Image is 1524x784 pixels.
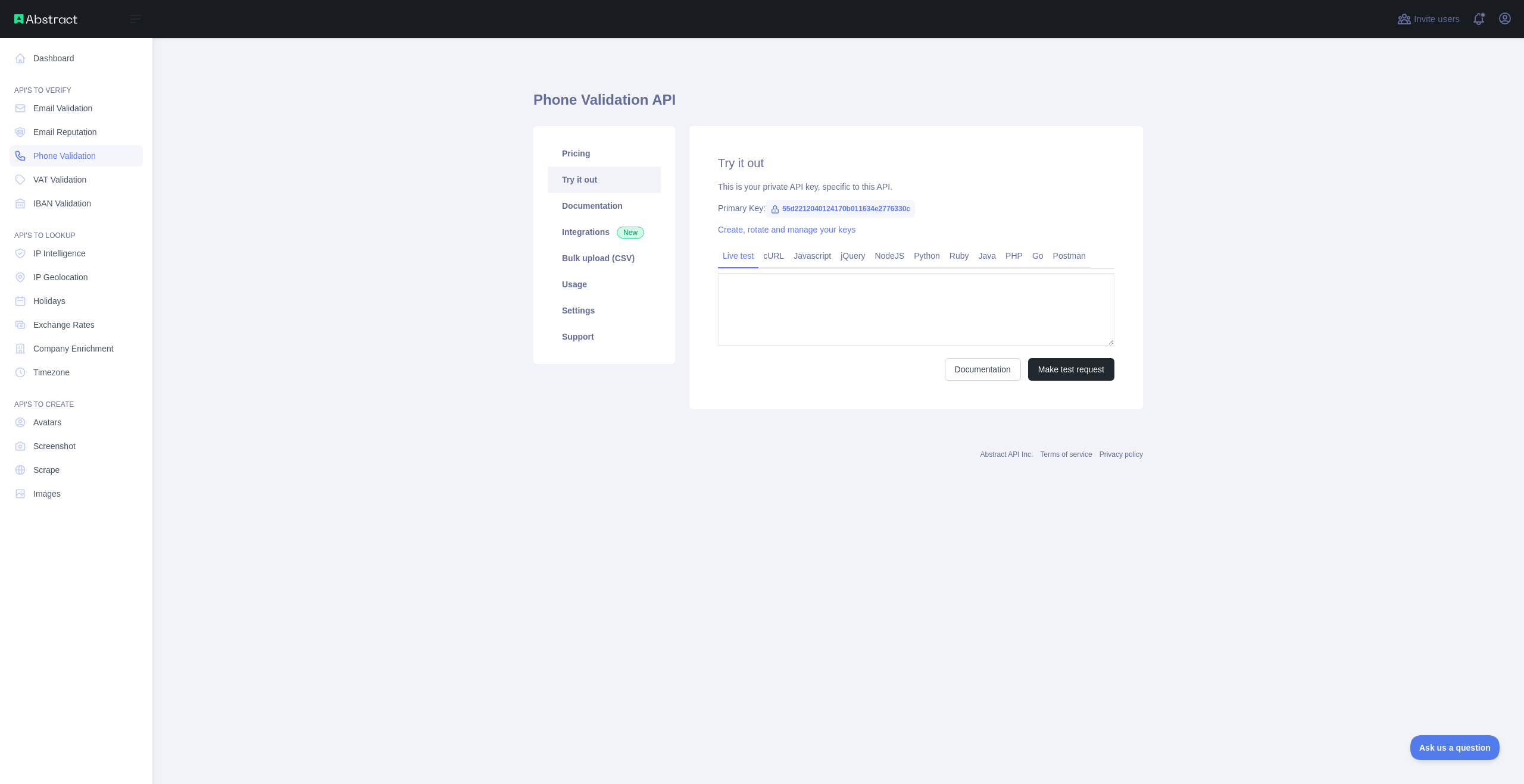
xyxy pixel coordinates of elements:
h1: Phone Validation API [533,90,1143,119]
span: IP Geolocation [33,271,88,283]
a: Ruby [945,246,974,265]
a: cURL [758,246,789,265]
a: Email Validation [10,98,143,119]
span: New [617,227,644,239]
a: Email Reputation [10,121,143,143]
div: API'S TO CREATE [10,385,143,409]
a: jQuery [836,246,870,265]
span: IP Intelligence [33,247,86,259]
span: 55d2212040124170b011634e2776330c [766,200,915,218]
a: Pricing [548,140,661,167]
a: Try it out [548,167,661,193]
a: Javascript [789,246,836,265]
a: Images [10,483,143,504]
a: Java [974,246,1001,265]
div: API'S TO LOOKUP [10,217,143,240]
a: Abstract API Inc. [980,450,1033,459]
a: Bulk upload (CSV) [548,245,661,271]
a: Timezone [10,362,143,383]
a: VAT Validation [10,169,143,190]
a: Usage [548,271,661,297]
a: Privacy policy [1100,450,1143,459]
a: Dashboard [10,48,143,69]
button: Invite users [1395,10,1462,29]
a: Screenshot [10,435,143,457]
a: Documentation [945,358,1021,381]
a: Support [548,324,661,350]
a: Terms of service [1040,450,1092,459]
div: Primary Key: [718,202,1114,214]
span: Invite users [1414,12,1460,26]
span: Exchange Rates [33,319,95,331]
a: IBAN Validation [10,193,143,214]
span: Timezone [33,366,70,378]
span: Screenshot [33,440,76,452]
iframe: Toggle Customer Support [1410,735,1500,760]
a: IP Intelligence [10,243,143,264]
span: Avatars [33,416,61,428]
h2: Try it out [718,155,1114,171]
div: This is your private API key, specific to this API. [718,181,1114,193]
a: Scrape [10,459,143,481]
span: Holidays [33,295,65,307]
span: Scrape [33,464,60,476]
span: Company Enrichment [33,343,114,355]
span: IBAN Validation [33,197,91,209]
a: Company Enrichment [10,338,143,359]
button: Make test request [1028,358,1114,381]
a: Holidays [10,290,143,312]
a: Exchange Rates [10,314,143,335]
div: API'S TO VERIFY [10,71,143,95]
span: Email Reputation [33,126,97,138]
span: Phone Validation [33,150,96,162]
a: PHP [1001,246,1028,265]
span: Email Validation [33,102,92,114]
a: Settings [548,297,661,324]
span: VAT Validation [33,174,86,186]
a: Avatars [10,412,143,433]
a: Documentation [548,193,661,219]
a: Phone Validation [10,145,143,167]
a: Integrations New [548,219,661,245]
a: Python [909,246,945,265]
span: Images [33,488,61,500]
a: Go [1028,246,1048,265]
a: Postman [1048,246,1091,265]
a: NodeJS [870,246,909,265]
a: Create, rotate and manage your keys [718,225,855,234]
img: Abstract API [14,14,77,24]
a: Live test [718,246,758,265]
a: IP Geolocation [10,266,143,288]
